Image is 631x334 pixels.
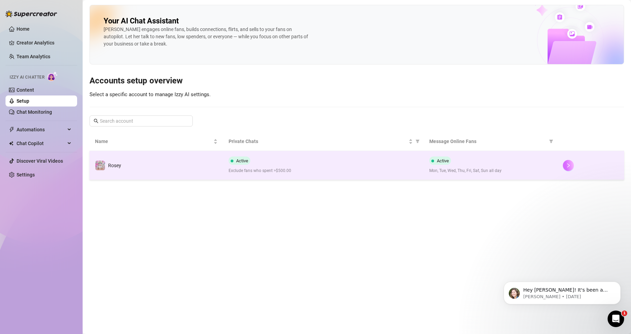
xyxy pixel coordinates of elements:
[17,172,35,178] a: Settings
[6,10,57,17] img: logo-BBDzfeDw.svg
[429,168,552,174] span: Mon, Tue, Wed, Thu, Fri, Sat, Sun all day
[100,117,183,125] input: Search account
[104,26,310,48] div: [PERSON_NAME] engages online fans, builds connections, flirts, and sells to your fans on autopilo...
[608,311,624,327] iframe: Intercom live chat
[108,163,121,168] span: Rosey
[17,54,50,59] a: Team Analytics
[229,138,407,145] span: Private Chats
[548,136,555,146] span: filter
[17,109,52,115] a: Chat Monitoring
[17,98,29,104] a: Setup
[47,71,58,81] img: AI Chatter
[90,91,211,98] span: Select a specific account to manage Izzy AI settings.
[566,163,571,168] span: right
[17,26,30,32] a: Home
[104,16,179,26] h2: Your AI Chat Assistant
[414,136,421,146] span: filter
[90,132,223,151] th: Name
[17,138,65,149] span: Chat Copilot
[90,75,624,87] h3: Accounts setup overview
[17,158,63,164] a: Discover Viral Videos
[493,267,631,315] iframe: Intercom notifications message
[437,158,449,163] span: Active
[622,311,627,316] span: 1
[223,132,423,151] th: Private Chats
[9,127,14,132] span: thunderbolt
[429,138,546,145] span: Message Online Fans
[549,139,553,143] span: filter
[95,138,212,145] span: Name
[9,141,13,146] img: Chat Copilot
[563,160,574,171] button: right
[17,87,34,93] a: Content
[236,158,248,163] span: Active
[229,168,418,174] span: Exclude fans who spent >$500.00
[10,74,44,81] span: Izzy AI Chatter
[95,161,105,170] img: Rosey
[94,119,98,123] span: search
[17,124,65,135] span: Automations
[416,139,420,143] span: filter
[17,37,72,48] a: Creator Analytics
